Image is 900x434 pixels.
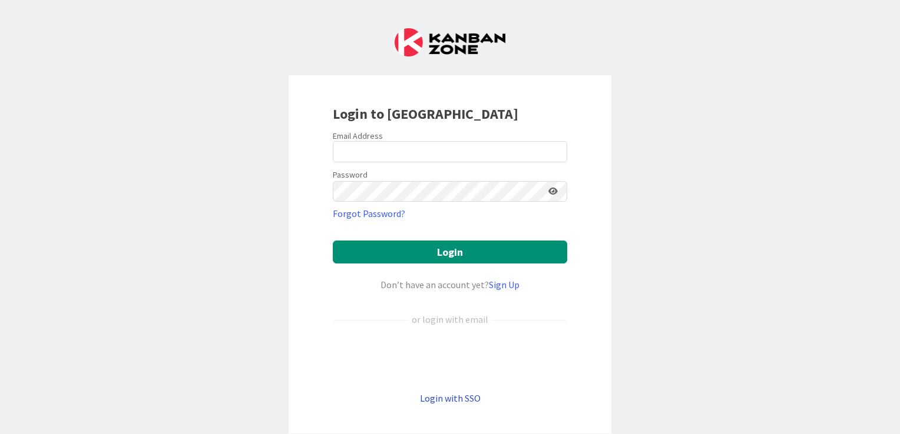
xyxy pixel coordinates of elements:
[489,279,520,291] a: Sign Up
[333,131,383,141] label: Email Address
[327,346,573,372] iframe: Sign in with Google Button
[420,392,481,404] a: Login with SSO
[333,105,518,123] b: Login to [GEOGRAPHIC_DATA]
[395,28,505,56] img: Kanban Zone
[333,169,368,181] label: Password
[333,278,567,292] div: Don’t have an account yet?
[409,312,491,326] div: or login with email
[333,241,567,263] button: Login
[333,206,405,221] a: Forgot Password?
